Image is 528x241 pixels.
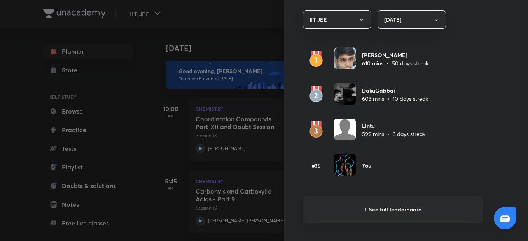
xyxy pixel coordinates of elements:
button: [DATE] [378,10,446,29]
img: Avatar [334,154,356,176]
p: 599 mins • 3 days streak [362,130,425,138]
h6: + See full leaderboard [303,196,483,223]
h6: #35 [303,162,329,169]
h6: [PERSON_NAME] [362,51,428,59]
p: 610 mins • 50 days streak [362,59,428,67]
h6: DakuGabbar [362,86,428,94]
p: 603 mins • 10 days streak [362,94,428,103]
img: rank3.svg [303,121,329,138]
img: rank1.svg [303,51,329,68]
img: Avatar [334,47,356,69]
img: Avatar [334,83,356,105]
img: Avatar [334,119,356,140]
button: IIT JEE [303,10,371,29]
h6: You [362,161,371,169]
h6: Lintu [362,122,425,130]
img: rank2.svg [303,86,329,103]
